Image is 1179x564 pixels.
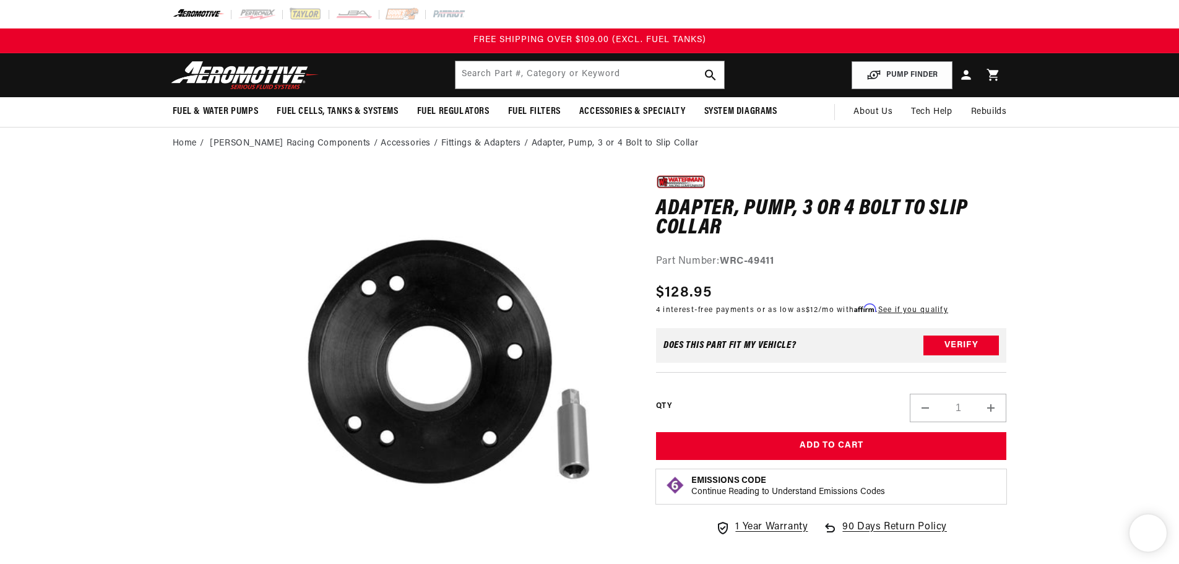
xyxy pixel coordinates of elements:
[656,432,1007,460] button: Add to Cart
[277,105,398,118] span: Fuel Cells, Tanks & Systems
[441,137,532,150] li: Fittings & Adapters
[381,137,441,150] li: Accessories
[210,137,371,150] a: [PERSON_NAME] Racing Components
[704,105,777,118] span: System Diagrams
[532,137,699,150] li: Adapter, Pump, 3 or 4 Bolt to Slip Collar
[656,282,712,304] span: $128.95
[656,199,1007,238] h1: Adapter, Pump, 3 or 4 Bolt to Slip Collar
[806,306,818,314] span: $12
[473,35,706,45] span: FREE SHIPPING OVER $109.00 (EXCL. FUEL TANKS)
[854,303,876,313] span: Affirm
[720,256,774,266] strong: WRC-49411
[656,401,672,412] label: QTY
[499,97,570,126] summary: Fuel Filters
[962,97,1016,127] summary: Rebuilds
[408,97,499,126] summary: Fuel Regulators
[695,97,787,126] summary: System Diagrams
[902,97,961,127] summary: Tech Help
[923,336,999,355] button: Verify
[911,105,952,119] span: Tech Help
[579,105,686,118] span: Accessories & Specialty
[697,61,724,89] button: search button
[456,61,724,89] input: Search by Part Number, Category or Keyword
[163,97,268,126] summary: Fuel & Water Pumps
[842,519,947,548] span: 90 Days Return Policy
[656,304,948,316] p: 4 interest-free payments or as low as /mo with .
[665,475,685,495] img: Emissions code
[267,97,407,126] summary: Fuel Cells, Tanks & Systems
[971,105,1007,119] span: Rebuilds
[168,61,322,90] img: Aeromotive
[853,107,892,116] span: About Us
[663,341,797,350] div: Does This part fit My vehicle?
[691,476,766,485] strong: Emissions Code
[173,137,1007,150] nav: breadcrumbs
[691,487,885,498] p: Continue Reading to Understand Emissions Codes
[715,519,808,536] a: 1 Year Warranty
[735,519,808,536] span: 1 Year Warranty
[656,254,1007,270] div: Part Number:
[173,137,197,150] a: Home
[823,519,947,548] a: 90 Days Return Policy
[878,306,948,314] a: See if you qualify - Learn more about Affirm Financing (opens in modal)
[844,97,902,127] a: About Us
[691,475,885,498] button: Emissions CodeContinue Reading to Understand Emissions Codes
[570,97,695,126] summary: Accessories & Specialty
[173,105,259,118] span: Fuel & Water Pumps
[508,105,561,118] span: Fuel Filters
[852,61,952,89] button: PUMP FINDER
[417,105,490,118] span: Fuel Regulators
